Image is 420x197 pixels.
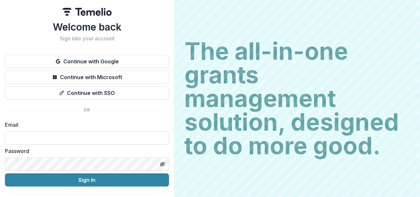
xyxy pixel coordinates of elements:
[5,35,169,42] h2: Sign into your account
[5,21,169,33] h1: Welcome back
[5,121,165,129] label: Email
[62,8,112,16] img: Temelio
[5,71,169,84] button: Continue with Microsoft
[5,147,165,155] label: Password
[5,55,169,68] button: Continue with Google
[157,159,168,169] button: Toggle password visibility
[5,173,169,186] button: Sign In
[5,86,169,99] button: Continue with SSO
